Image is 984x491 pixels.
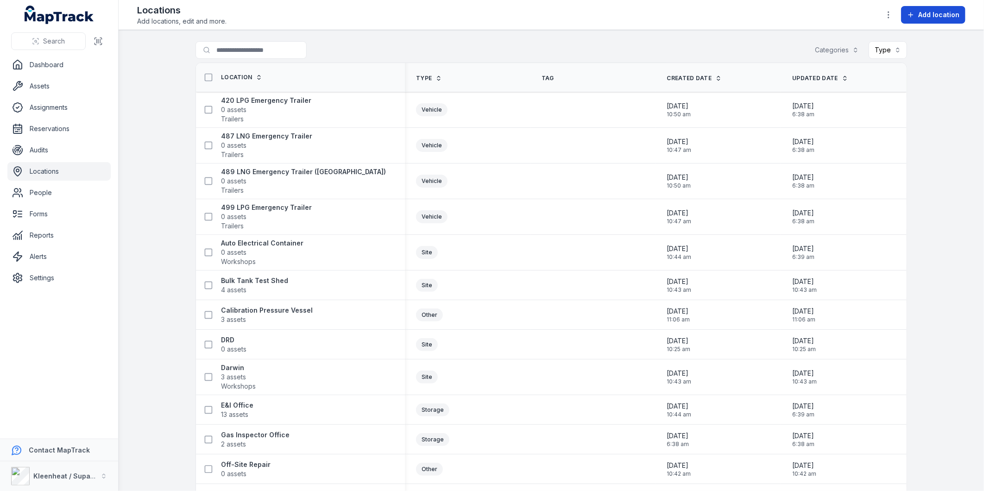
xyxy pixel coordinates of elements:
[667,277,692,294] time: 11/10/2024, 10:43:29 am
[667,208,692,218] span: [DATE]
[667,411,692,418] span: 10:44 am
[221,203,312,231] a: 499 LPG Emergency Trailer0 assetsTrailers
[667,111,691,118] span: 10:50 am
[667,336,691,353] time: 03/04/2025, 10:25:14 am
[667,336,691,346] span: [DATE]
[792,137,814,146] span: [DATE]
[221,306,313,324] a: Calibration Pressure Vessel3 assets
[7,120,111,138] a: Reservations
[221,248,246,257] span: 0 assets
[221,306,313,315] strong: Calibration Pressure Vessel
[416,75,432,82] span: Type
[667,253,692,261] span: 10:44 am
[667,461,691,478] time: 11/04/2025, 10:42:16 am
[792,461,816,478] time: 11/04/2025, 10:42:16 am
[792,244,814,261] time: 29/03/2025, 6:39:03 am
[792,75,838,82] span: Updated Date
[667,286,692,294] span: 10:43 am
[416,433,449,446] div: Storage
[221,335,246,345] strong: DRD
[667,137,692,146] span: [DATE]
[29,446,90,454] strong: Contact MapTrack
[221,167,386,176] strong: 489 LNG Emergency Trailer ([GEOGRAPHIC_DATA])
[792,461,816,470] span: [DATE]
[792,218,814,225] span: 6:38 am
[33,472,102,480] strong: Kleenheat / Supagas
[221,430,290,449] a: Gas Inspector Office2 assets
[792,336,816,346] span: [DATE]
[221,363,256,391] a: Darwin3 assetsWorkshops
[7,183,111,202] a: People
[221,186,244,195] span: Trailers
[7,162,111,181] a: Locations
[667,173,691,182] span: [DATE]
[221,176,246,186] span: 0 assets
[901,6,965,24] button: Add location
[416,463,443,476] div: Other
[809,41,865,59] button: Categories
[221,401,253,410] strong: E&I Office
[667,173,691,189] time: 11/10/2024, 10:50:08 am
[667,244,692,253] span: [DATE]
[869,41,907,59] button: Type
[667,75,722,82] a: Created Date
[221,221,244,231] span: Trailers
[416,338,438,351] div: Site
[416,246,438,259] div: Site
[221,114,244,124] span: Trailers
[792,173,814,189] time: 29/03/2025, 6:38:51 am
[667,431,689,441] span: [DATE]
[792,101,814,118] time: 29/03/2025, 6:38:37 am
[667,307,690,316] span: [DATE]
[792,137,814,154] time: 29/03/2025, 6:38:44 am
[792,316,815,323] span: 11:06 am
[221,105,246,114] span: 0 assets
[667,137,692,154] time: 11/10/2024, 10:47:59 am
[792,307,815,323] time: 01/05/2025, 11:06:22 am
[11,32,86,50] button: Search
[221,132,312,159] a: 487 LNG Emergency Trailer0 assetsTrailers
[792,402,814,418] time: 29/03/2025, 6:39:19 am
[221,257,256,266] span: Workshops
[667,402,692,411] span: [DATE]
[792,402,814,411] span: [DATE]
[792,101,814,111] span: [DATE]
[416,308,443,321] div: Other
[792,441,814,448] span: 6:38 am
[792,369,817,385] time: 20/12/2024, 10:43:15 am
[221,239,303,248] strong: Auto Electrical Container
[792,307,815,316] span: [DATE]
[792,411,814,418] span: 6:39 am
[7,269,111,287] a: Settings
[137,17,227,26] span: Add locations, edit and more.
[792,336,816,353] time: 03/04/2025, 10:25:14 am
[221,150,244,159] span: Trailers
[221,460,271,478] a: Off-Site Repair0 assets
[667,146,692,154] span: 10:47 am
[667,307,690,323] time: 01/05/2025, 11:06:22 am
[792,75,848,82] a: Updated Date
[7,56,111,74] a: Dashboard
[792,346,816,353] span: 10:25 am
[667,101,691,111] span: [DATE]
[221,285,246,295] span: 4 assets
[667,101,691,118] time: 11/10/2024, 10:50:43 am
[7,205,111,223] a: Forms
[792,369,817,378] span: [DATE]
[792,208,814,225] time: 29/03/2025, 6:38:58 am
[792,277,817,286] span: [DATE]
[7,77,111,95] a: Assets
[792,244,814,253] span: [DATE]
[43,37,65,46] span: Search
[792,253,814,261] span: 6:39 am
[221,141,246,150] span: 0 assets
[137,4,227,17] h2: Locations
[792,277,817,294] time: 11/10/2024, 10:43:29 am
[221,469,246,478] span: 0 assets
[221,96,311,124] a: 420 LPG Emergency Trailer0 assetsTrailers
[221,74,262,81] a: Location
[667,316,690,323] span: 11:06 am
[221,440,246,449] span: 2 assets
[221,430,290,440] strong: Gas Inspector Office
[416,210,448,223] div: Vehicle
